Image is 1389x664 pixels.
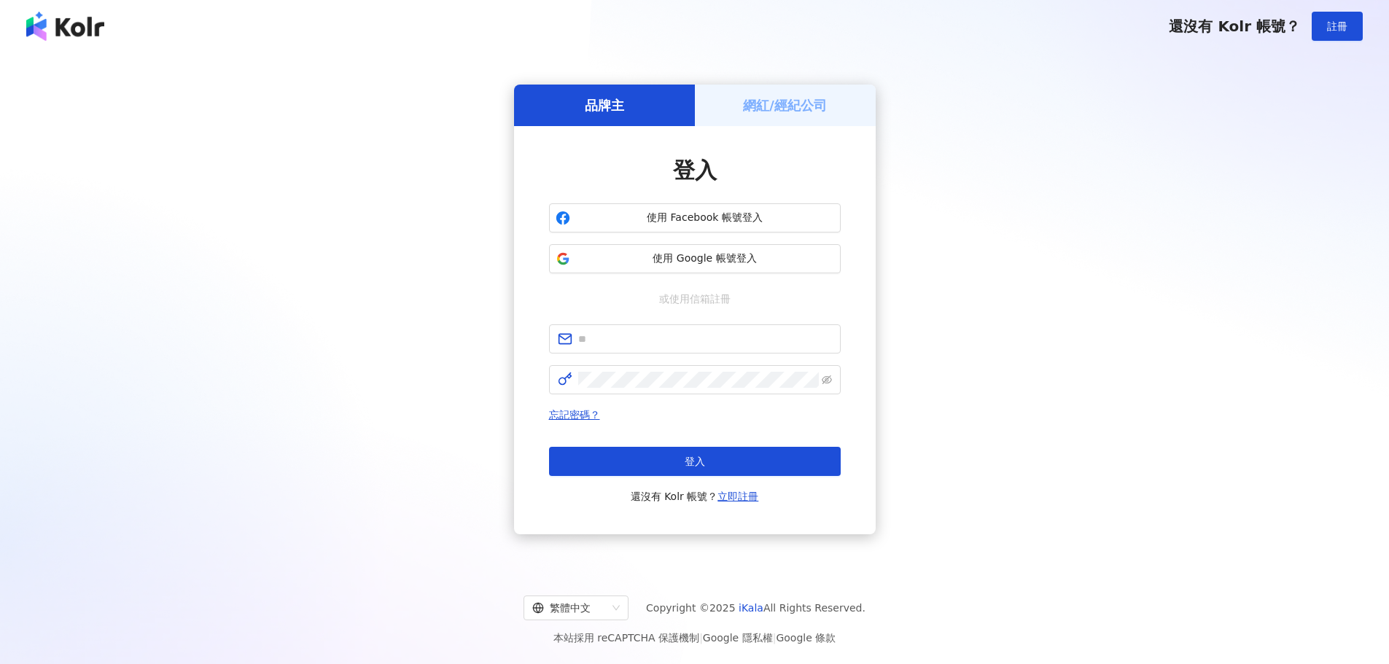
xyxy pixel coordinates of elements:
[646,599,865,617] span: Copyright © 2025 All Rights Reserved.
[532,596,607,620] div: 繁體中文
[26,12,104,41] img: logo
[549,447,841,476] button: 登入
[649,291,741,307] span: 或使用信箱註冊
[776,632,836,644] a: Google 條款
[717,491,758,502] a: 立即註冊
[631,488,759,505] span: 還沒有 Kolr 帳號？
[549,244,841,273] button: 使用 Google 帳號登入
[549,409,600,421] a: 忘記密碼？
[1169,17,1300,35] span: 還沒有 Kolr 帳號？
[585,96,624,114] h5: 品牌主
[549,203,841,233] button: 使用 Facebook 帳號登入
[703,632,773,644] a: Google 隱私權
[576,211,834,225] span: 使用 Facebook 帳號登入
[1312,12,1363,41] button: 註冊
[1327,20,1347,32] span: 註冊
[685,456,705,467] span: 登入
[673,157,717,183] span: 登入
[576,251,834,266] span: 使用 Google 帳號登入
[743,96,827,114] h5: 網紅/經紀公司
[739,602,763,614] a: iKala
[699,632,703,644] span: |
[773,632,777,644] span: |
[553,629,836,647] span: 本站採用 reCAPTCHA 保護機制
[822,375,832,385] span: eye-invisible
